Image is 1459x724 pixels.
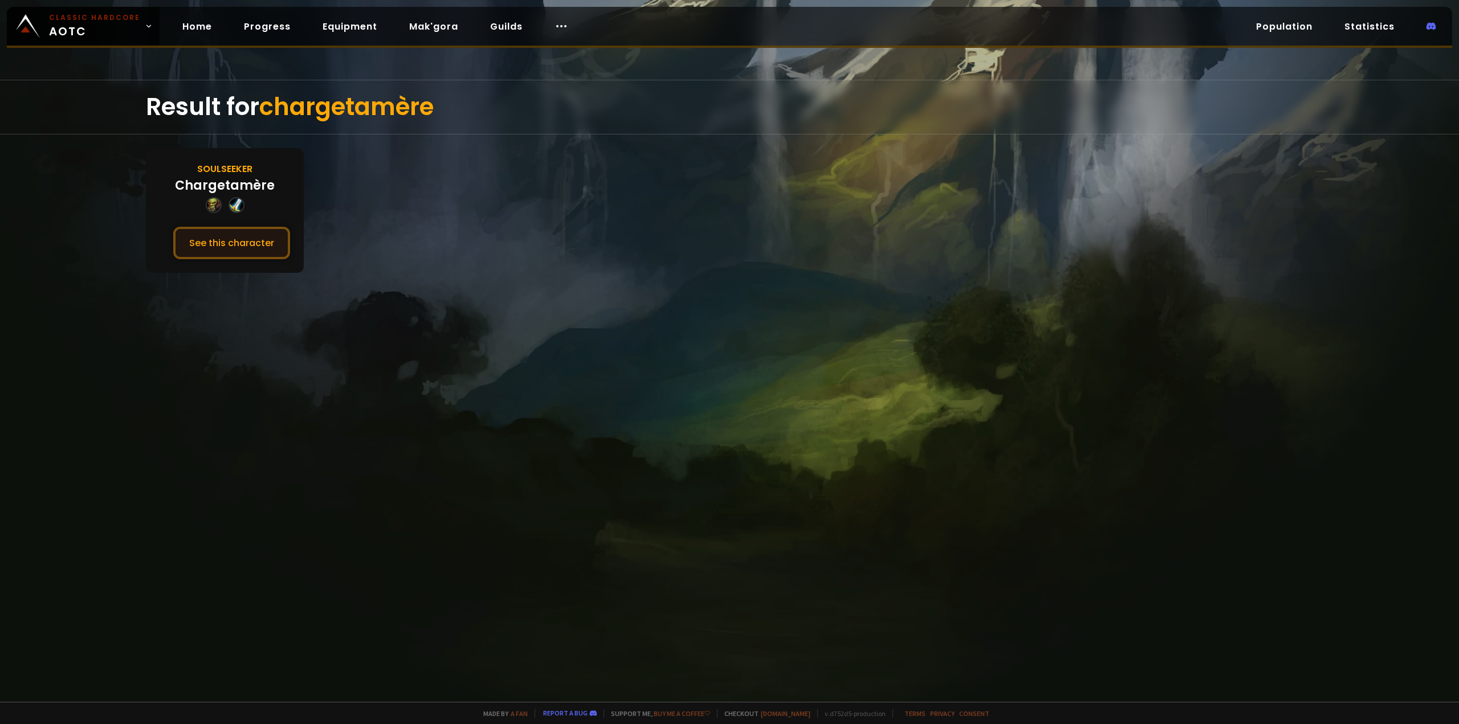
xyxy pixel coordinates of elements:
[197,162,252,176] div: Soulseeker
[259,90,434,124] span: chargetamère
[173,227,290,259] button: See this character
[930,709,955,718] a: Privacy
[604,709,710,718] span: Support me,
[173,15,221,38] a: Home
[1247,15,1322,38] a: Population
[49,13,140,23] small: Classic Hardcore
[1335,15,1404,38] a: Statistics
[7,7,160,46] a: Classic HardcoreAOTC
[235,15,300,38] a: Progress
[717,709,810,718] span: Checkout
[476,709,528,718] span: Made by
[313,15,386,38] a: Equipment
[654,709,710,718] a: Buy me a coffee
[146,80,1313,134] div: Result for
[511,709,528,718] a: a fan
[400,15,467,38] a: Mak'gora
[175,176,275,195] div: Chargetamère
[959,709,989,718] a: Consent
[904,709,926,718] a: Terms
[49,13,140,40] span: AOTC
[761,709,810,718] a: [DOMAIN_NAME]
[817,709,886,718] span: v. d752d5 - production
[543,709,588,717] a: Report a bug
[481,15,532,38] a: Guilds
